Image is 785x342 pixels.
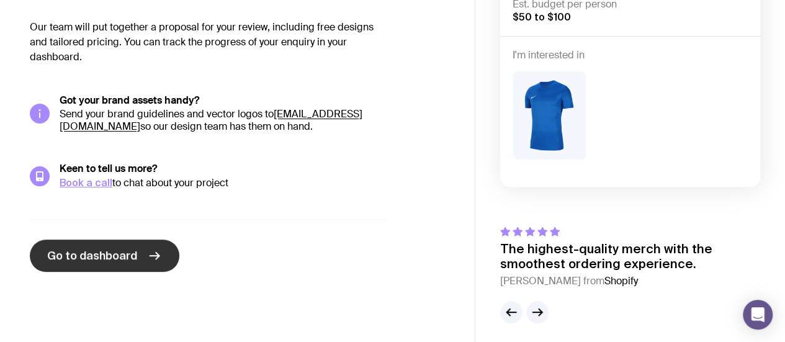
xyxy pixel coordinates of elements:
a: Book a call [60,177,112,188]
h5: Keen to tell us more? [60,163,387,175]
cite: [PERSON_NAME] from [500,274,760,289]
h5: Got your brand assets handy? [60,94,387,107]
p: Our team will put together a proposal for your review, including free designs and tailored pricin... [30,20,387,65]
span: Go to dashboard [47,248,137,263]
span: $50 to $100 [513,11,571,22]
div: to chat about your project [60,176,387,189]
a: Go to dashboard [30,240,179,272]
span: Shopify [604,274,638,287]
div: Open Intercom Messenger [743,300,773,330]
p: Send your brand guidelines and vector logos to so our design team has them on hand. [60,108,387,133]
h4: I'm interested in [513,49,748,61]
p: The highest-quality merch with the smoothest ordering experience. [500,241,760,271]
a: [EMAIL_ADDRESS][DOMAIN_NAME] [60,107,362,133]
